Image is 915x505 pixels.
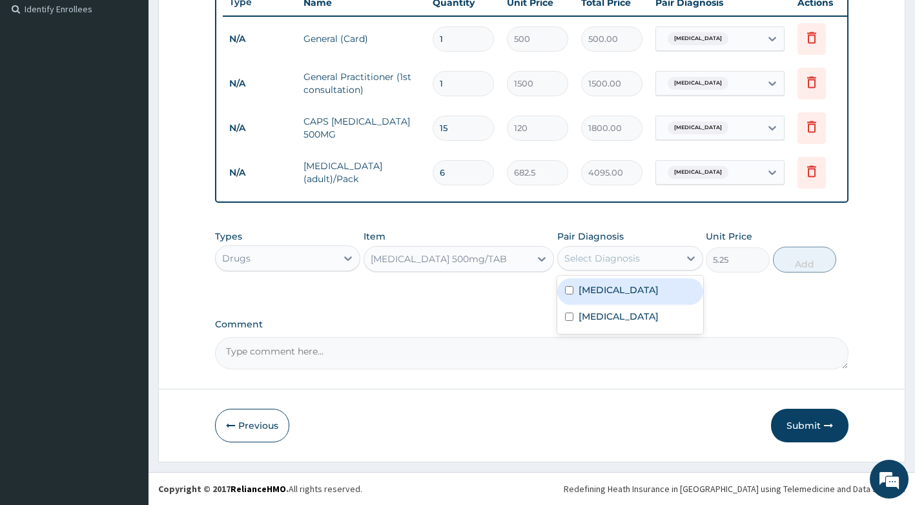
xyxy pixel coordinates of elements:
[223,72,297,96] td: N/A
[215,231,242,242] label: Types
[297,26,426,52] td: General (Card)
[297,153,426,192] td: [MEDICAL_DATA] (adult)/Pack
[364,230,386,243] label: Item
[297,108,426,147] td: CAPS [MEDICAL_DATA] 500MG
[706,230,752,243] label: Unit Price
[215,319,849,330] label: Comment
[223,27,297,51] td: N/A
[297,64,426,103] td: General Practitioner (1st consultation)
[668,166,728,179] span: [MEDICAL_DATA]
[579,283,659,296] label: [MEDICAL_DATA]
[579,310,659,323] label: [MEDICAL_DATA]
[231,483,286,495] a: RelianceHMO
[668,121,728,134] span: [MEDICAL_DATA]
[158,483,289,495] strong: Copyright © 2017 .
[215,409,289,442] button: Previous
[222,252,251,265] div: Drugs
[6,353,246,398] textarea: Type your message and hit 'Enter'
[223,161,297,185] td: N/A
[564,482,905,495] div: Redefining Heath Insurance in [GEOGRAPHIC_DATA] using Telemedicine and Data Science!
[223,116,297,140] td: N/A
[773,247,836,273] button: Add
[371,252,507,265] div: [MEDICAL_DATA] 500mg/TAB
[668,32,728,45] span: [MEDICAL_DATA]
[564,252,640,265] div: Select Diagnosis
[149,472,915,505] footer: All rights reserved.
[75,163,178,293] span: We're online!
[24,65,52,97] img: d_794563401_company_1708531726252_794563401
[668,77,728,90] span: [MEDICAL_DATA]
[212,6,243,37] div: Minimize live chat window
[67,72,217,89] div: Chat with us now
[557,230,624,243] label: Pair Diagnosis
[771,409,848,442] button: Submit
